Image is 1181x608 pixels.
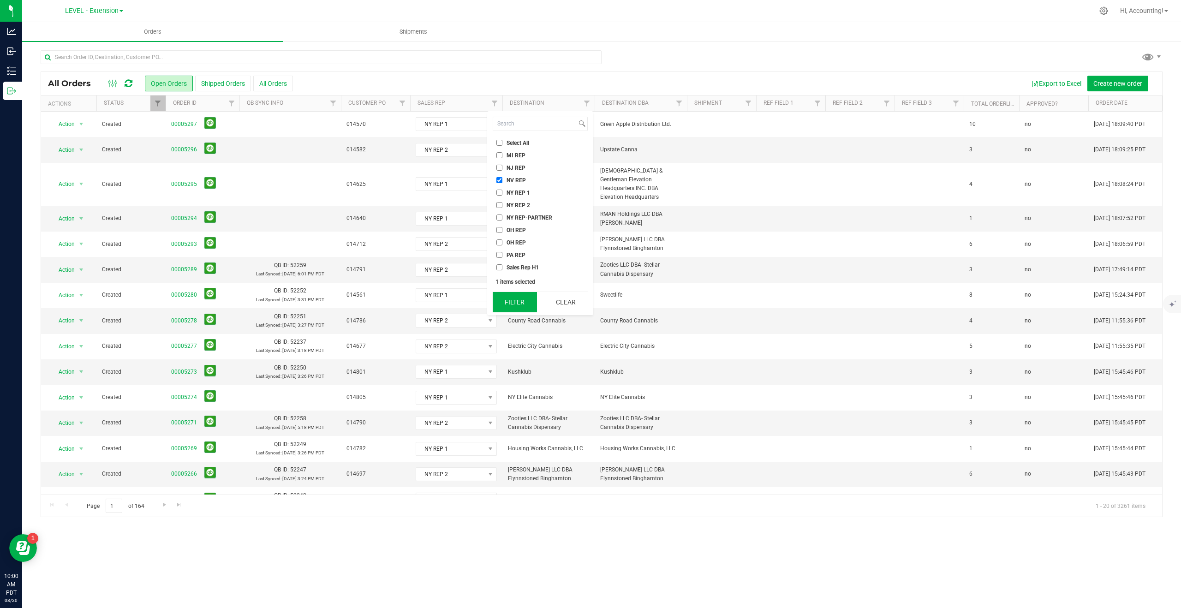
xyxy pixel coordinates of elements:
[50,143,75,156] span: Action
[274,415,289,422] span: QB ID:
[50,314,75,327] span: Action
[416,314,485,327] span: NY REP 2
[507,178,526,183] span: NV REP
[158,499,171,511] a: Go to the next page
[416,442,485,455] span: NY REP 1
[600,414,681,432] span: Zooties LLC DBA- Stellar Cannabis Dispensary
[902,100,932,106] a: Ref Field 3
[416,238,485,250] span: NY REP 2
[282,297,324,302] span: [DATE] 3:31 PM PDT
[496,177,502,183] input: NV REP
[131,28,174,36] span: Orders
[416,118,485,131] span: NY REP 1
[290,364,306,371] span: 52250
[50,238,75,250] span: Action
[274,313,289,320] span: QB ID:
[282,450,324,455] span: [DATE] 3:26 PM PDT
[290,313,306,320] span: 52251
[969,444,972,453] span: 1
[507,265,539,270] span: Sales Rep H1
[1098,6,1109,15] div: Manage settings
[50,417,75,429] span: Action
[346,444,405,453] span: 014782
[7,47,16,56] inline-svg: Inbound
[507,252,525,258] span: PA REP
[600,465,681,483] span: [PERSON_NAME] LLC DBA Flynnstoned Binghamton
[171,316,197,325] a: 00005278
[290,466,306,473] span: 52247
[694,100,722,106] a: Shipment
[600,261,681,278] span: Zooties LLC DBA- Stellar Cannabis Dispensary
[50,468,75,481] span: Action
[1026,101,1058,107] a: Approved?
[600,120,681,129] span: Green Apple Distribution Ltd.
[7,66,16,76] inline-svg: Inventory
[507,240,526,245] span: OH REP
[79,499,152,513] span: Page of 164
[171,120,197,129] a: 00005297
[1025,470,1031,478] span: no
[948,95,964,111] a: Filter
[496,140,502,146] input: Select All
[256,271,281,276] span: Last Synced:
[395,95,410,111] a: Filter
[600,210,681,227] span: RMAN Holdings LLC DBA [PERSON_NAME]
[171,145,197,154] a: 00005296
[256,450,281,455] span: Last Synced:
[173,499,186,511] a: Go to the last page
[27,533,38,544] iframe: Resource center unread badge
[76,391,87,404] span: select
[495,279,585,285] div: 1 items selected
[1094,265,1145,274] span: [DATE] 17:49:14 PDT
[150,95,166,111] a: Filter
[256,476,281,481] span: Last Synced:
[1094,470,1145,478] span: [DATE] 15:45:43 PDT
[50,442,75,455] span: Action
[346,368,405,376] span: 014801
[274,287,289,294] span: QB ID:
[171,180,197,189] a: 00005295
[600,316,681,325] span: County Road Cannabis
[496,227,502,233] input: OH REP
[346,145,405,154] span: 014582
[416,178,485,191] span: NY REP 1
[493,117,577,131] input: Search
[416,493,485,506] span: NY REP 1
[969,316,972,325] span: 4
[50,365,75,378] span: Action
[600,368,681,376] span: Kushklub
[600,291,681,299] span: Sweetlife
[416,417,485,429] span: NY REP 2
[173,100,197,106] a: Order ID
[7,27,16,36] inline-svg: Analytics
[1025,393,1031,402] span: no
[969,342,972,351] span: 5
[102,368,160,376] span: Created
[41,50,602,64] input: Search Order ID, Destination, Customer PO...
[102,214,160,223] span: Created
[102,393,160,402] span: Created
[600,444,681,453] span: Housing Works Cannabis, LLC
[602,100,649,106] a: Destination DBA
[507,140,529,146] span: Select All
[600,342,681,351] span: Electric City Cannabis
[253,76,293,91] button: All Orders
[171,418,197,427] a: 00005271
[76,178,87,191] span: select
[256,348,281,353] span: Last Synced:
[76,442,87,455] span: select
[50,391,75,404] span: Action
[1094,291,1145,299] span: [DATE] 15:24:34 PDT
[1025,214,1031,223] span: no
[1096,100,1127,106] a: Order Date
[969,291,972,299] span: 8
[102,444,160,453] span: Created
[346,265,405,274] span: 014791
[50,178,75,191] span: Action
[50,118,75,131] span: Action
[256,374,281,379] span: Last Synced:
[508,342,589,351] span: Electric City Cannabis
[102,145,160,154] span: Created
[418,100,445,106] a: Sales Rep
[346,470,405,478] span: 014697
